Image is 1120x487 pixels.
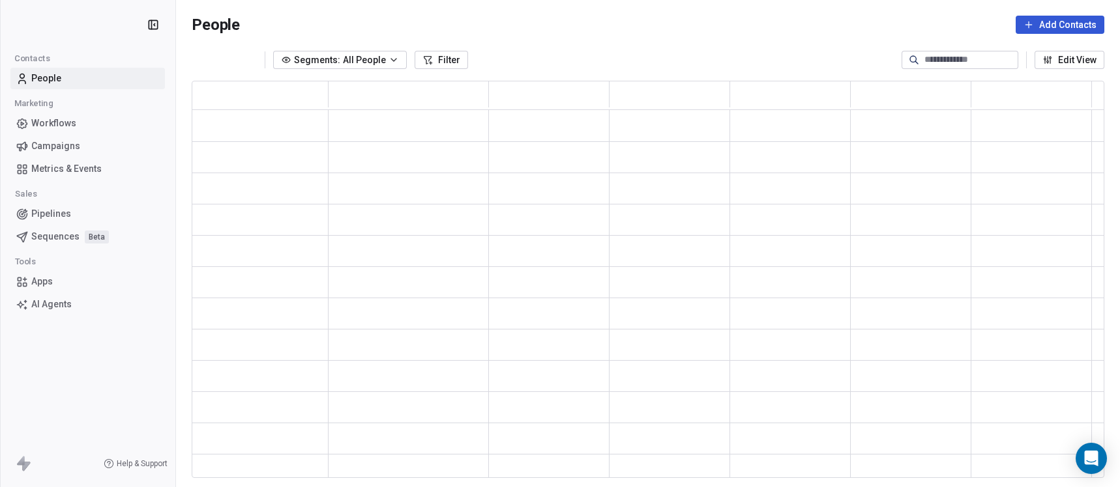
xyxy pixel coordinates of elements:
a: Metrics & Events [10,158,165,180]
span: Workflows [31,117,76,130]
a: People [10,68,165,89]
span: Marketing [8,94,59,113]
span: Beta [85,230,109,244]
a: Campaigns [10,135,165,157]
span: Contacts [8,49,56,68]
a: Help & Support [104,458,168,469]
div: Open Intercom Messenger [1076,443,1107,474]
button: Edit View [1035,51,1104,69]
a: Pipelines [10,203,165,225]
span: AI Agents [31,298,72,311]
span: Tools [9,252,42,271]
span: All People [343,53,386,67]
button: Filter [415,51,468,69]
span: Help & Support [117,458,168,469]
span: Segments: [294,53,340,67]
span: Sequences [31,230,80,244]
button: Add Contacts [1016,16,1104,34]
span: Campaigns [31,139,80,153]
a: SequencesBeta [10,226,165,247]
span: Pipelines [31,207,71,221]
a: Apps [10,271,165,292]
span: Sales [9,184,43,204]
span: People [192,15,240,35]
a: Workflows [10,113,165,134]
span: Metrics & Events [31,162,102,176]
span: Apps [31,275,53,288]
span: People [31,72,61,85]
a: AI Agents [10,294,165,315]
